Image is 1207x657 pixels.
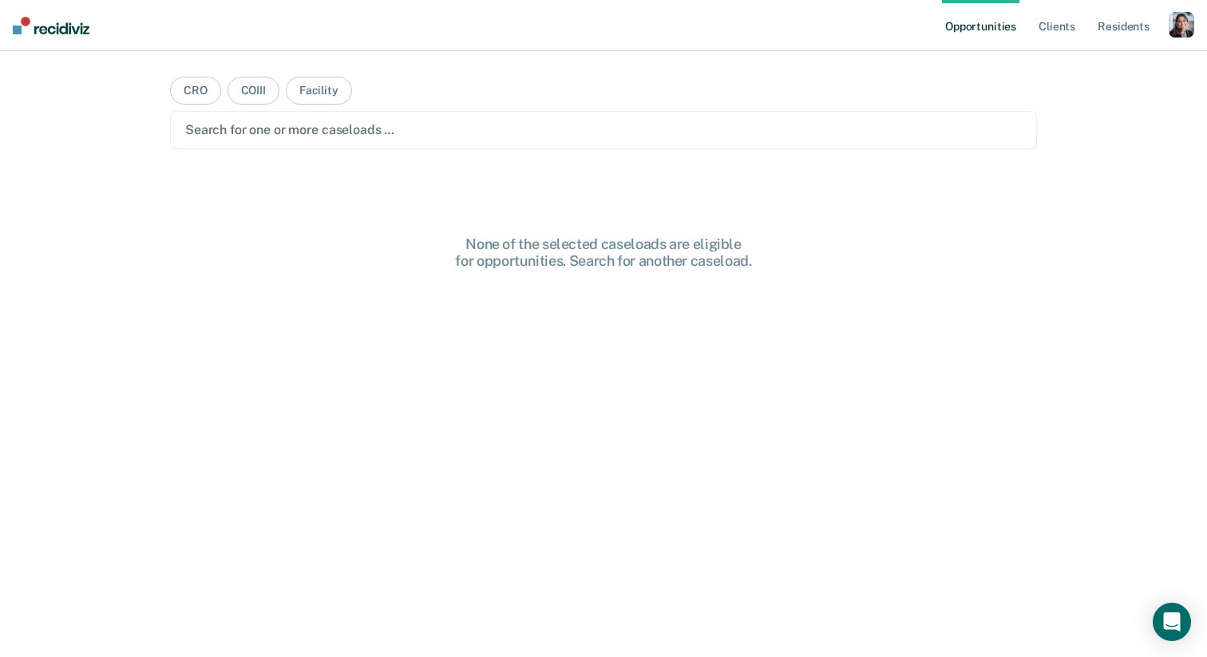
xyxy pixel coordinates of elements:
[286,77,352,105] button: Facility
[348,235,859,270] div: None of the selected caseloads are eligible for opportunities. Search for another caseload.
[228,77,279,105] button: COIII
[170,77,221,105] button: CRO
[1153,603,1191,641] div: Open Intercom Messenger
[13,17,89,34] img: Recidiviz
